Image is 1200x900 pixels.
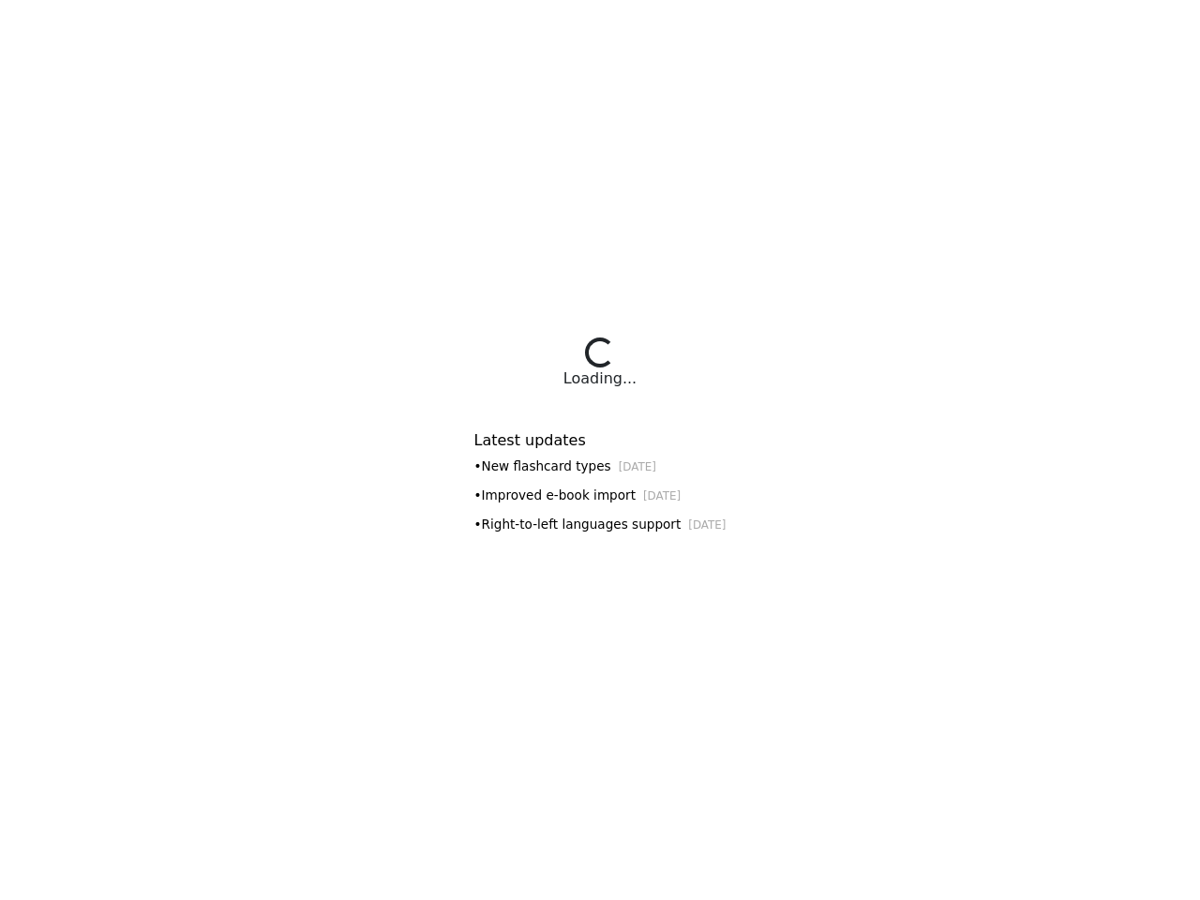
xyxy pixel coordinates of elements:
div: Loading... [563,367,637,390]
div: • Improved e-book import [474,486,727,505]
small: [DATE] [619,460,656,473]
small: [DATE] [643,489,681,502]
div: • Right-to-left languages support [474,515,727,534]
h6: Latest updates [474,431,727,449]
div: • New flashcard types [474,457,727,476]
small: [DATE] [688,518,726,532]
